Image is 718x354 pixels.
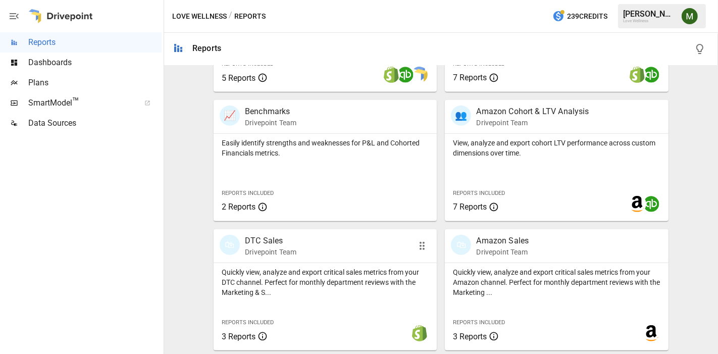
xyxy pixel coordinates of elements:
[643,196,659,212] img: quickbooks
[28,77,162,89] span: Plans
[28,117,162,129] span: Data Sources
[453,202,487,212] span: 7 Reports
[245,106,296,118] p: Benchmarks
[629,67,645,83] img: shopify
[676,2,704,30] button: Meredith Lacasse
[245,118,296,128] p: Drivepoint Team
[682,8,698,24] img: Meredith Lacasse
[28,36,162,48] span: Reports
[476,235,529,247] p: Amazon Sales
[453,319,505,326] span: Reports Included
[453,267,660,297] p: Quickly view, analyze and export critical sales metrics from your Amazon channel. Perfect for mon...
[476,106,589,118] p: Amazon Cohort & LTV Analysis
[629,196,645,212] img: amazon
[220,235,240,255] div: 🛍
[28,57,162,69] span: Dashboards
[245,235,296,247] p: DTC Sales
[397,67,414,83] img: quickbooks
[643,67,659,83] img: quickbooks
[220,106,240,126] div: 📈
[451,235,471,255] div: 🛍
[453,190,505,196] span: Reports Included
[548,7,611,26] button: 239Credits
[245,247,296,257] p: Drivepoint Team
[222,73,255,83] span: 5 Reports
[222,267,429,297] p: Quickly view, analyze and export critical sales metrics from your DTC channel. Perfect for monthl...
[453,73,487,82] span: 7 Reports
[222,138,429,158] p: Easily identify strengths and weaknesses for P&L and Cohorted Financials metrics.
[453,332,487,341] span: 3 Reports
[476,247,529,257] p: Drivepoint Team
[222,190,274,196] span: Reports Included
[476,118,589,128] p: Drivepoint Team
[192,43,221,53] div: Reports
[229,10,232,23] div: /
[412,325,428,341] img: shopify
[222,332,255,341] span: 3 Reports
[383,67,399,83] img: shopify
[412,67,428,83] img: smart model
[72,95,79,108] span: ™
[172,10,227,23] button: Love Wellness
[567,10,607,23] span: 239 Credits
[623,9,676,19] div: [PERSON_NAME]
[222,202,255,212] span: 2 Reports
[453,138,660,158] p: View, analyze and export cohort LTV performance across custom dimensions over time.
[222,319,274,326] span: Reports Included
[623,19,676,23] div: Love Wellness
[643,325,659,341] img: amazon
[451,106,471,126] div: 👥
[28,97,133,109] span: SmartModel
